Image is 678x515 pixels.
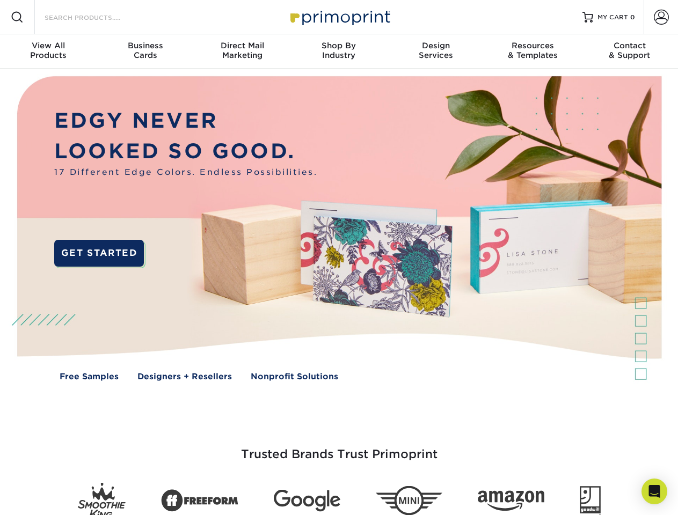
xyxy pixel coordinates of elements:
p: EDGY NEVER [54,106,317,136]
img: Goodwill [580,486,601,515]
div: & Templates [484,41,581,60]
div: Industry [290,41,387,60]
a: Shop ByIndustry [290,34,387,69]
div: & Support [581,41,678,60]
a: DesignServices [388,34,484,69]
span: Resources [484,41,581,50]
span: Design [388,41,484,50]
img: Amazon [478,491,544,511]
span: Contact [581,41,678,50]
span: Business [97,41,193,50]
a: Designers + Resellers [137,371,232,383]
a: Nonprofit Solutions [251,371,338,383]
span: Shop By [290,41,387,50]
p: LOOKED SO GOOD. [54,136,317,167]
a: BusinessCards [97,34,193,69]
a: Direct MailMarketing [194,34,290,69]
h3: Trusted Brands Trust Primoprint [25,422,653,474]
a: GET STARTED [54,240,144,267]
span: 17 Different Edge Colors. Endless Possibilities. [54,166,317,179]
a: Resources& Templates [484,34,581,69]
div: Marketing [194,41,290,60]
a: Free Samples [60,371,119,383]
input: SEARCH PRODUCTS..... [43,11,148,24]
div: Open Intercom Messenger [641,479,667,504]
div: Cards [97,41,193,60]
img: Primoprint [286,5,393,28]
a: Contact& Support [581,34,678,69]
img: Google [274,490,340,512]
span: Direct Mail [194,41,290,50]
span: 0 [630,13,635,21]
div: Services [388,41,484,60]
span: MY CART [597,13,628,22]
